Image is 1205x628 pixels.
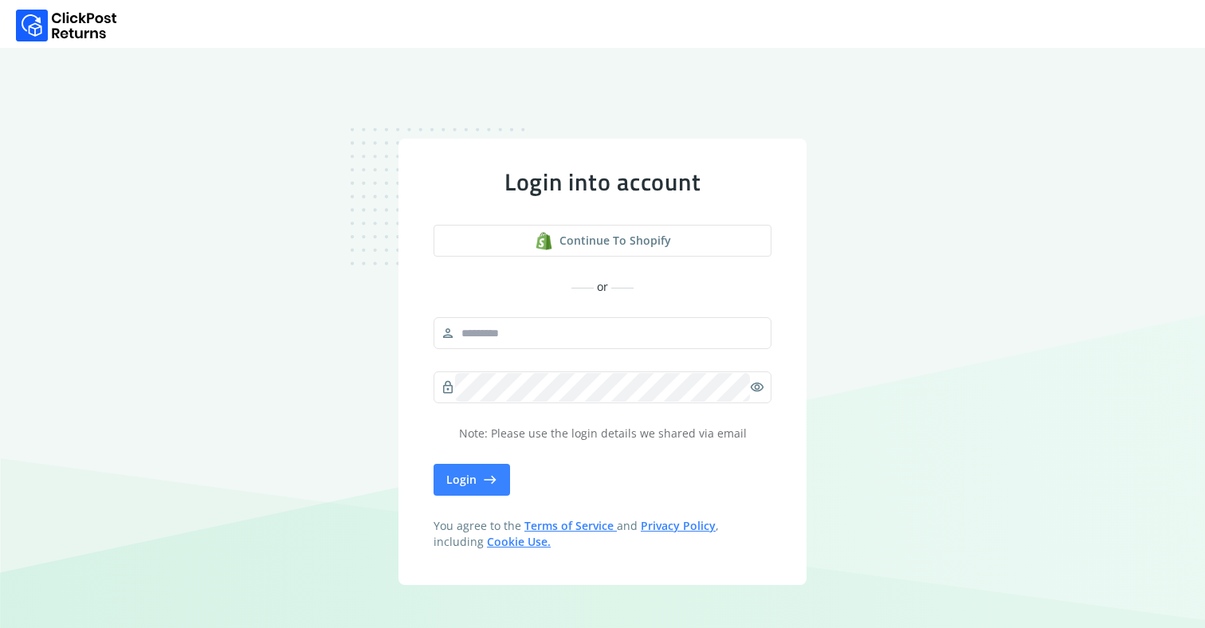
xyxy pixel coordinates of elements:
a: shopify logoContinue to shopify [434,225,771,257]
span: visibility [750,376,764,398]
img: Logo [16,10,117,41]
div: or [434,279,771,295]
span: You agree to the and , including [434,518,771,550]
button: Continue to shopify [434,225,771,257]
span: lock [441,376,455,398]
button: Login east [434,464,510,496]
span: east [483,469,497,491]
span: Continue to shopify [559,233,671,249]
a: Terms of Service [524,518,617,533]
a: Privacy Policy [641,518,716,533]
img: shopify logo [535,232,553,250]
p: Note: Please use the login details we shared via email [434,426,771,442]
span: person [441,322,455,344]
div: Login into account [434,167,771,196]
a: Cookie Use. [487,534,551,549]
